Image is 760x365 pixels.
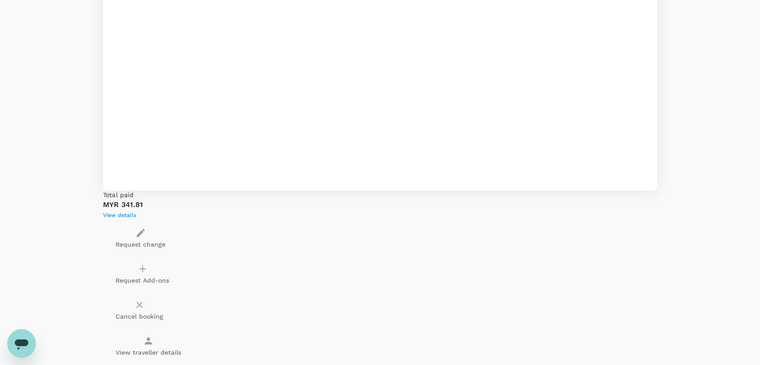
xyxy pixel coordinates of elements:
[103,328,194,364] button: View traveller details
[103,190,134,199] span: Total paid
[116,276,169,285] p: Request Add-ons
[116,240,165,249] p: Request change
[103,212,136,218] span: View details
[116,348,181,357] p: View traveller details
[103,292,176,328] button: Cancel booking
[103,220,178,256] button: Request change
[7,329,36,358] iframe: Button to launch messaging window
[103,256,182,292] button: Request Add-ons
[116,312,163,321] p: Cancel booking
[103,199,241,210] p: MYR 341.81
